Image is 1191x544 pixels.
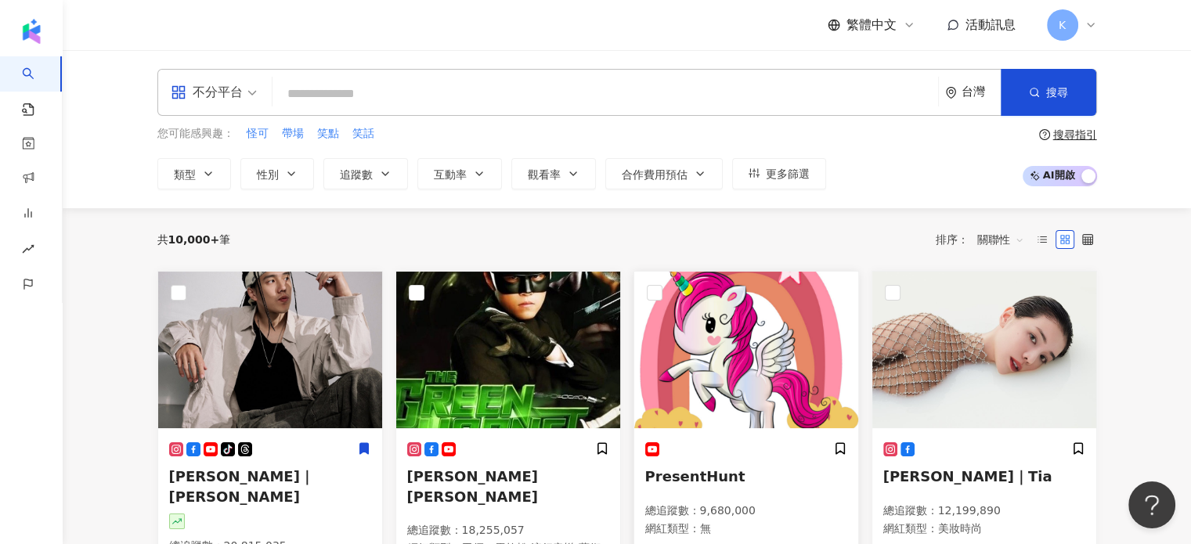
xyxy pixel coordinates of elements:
span: 10,000+ [168,233,220,246]
button: 互動率 [417,158,502,189]
p: 網紅類型 ： [883,521,1085,537]
span: 類型 [174,168,196,181]
div: 排序： [936,227,1033,252]
div: 共 筆 [157,233,231,246]
button: 性別 [240,158,314,189]
div: 台灣 [962,85,1001,99]
button: 笑話 [352,125,375,142]
span: 觀看率 [528,168,561,181]
span: [PERSON_NAME]｜Tia [883,468,1052,485]
img: KOL Avatar [396,272,620,428]
button: 合作費用預估 [605,158,723,189]
span: 更多篩選 [766,168,810,180]
button: 搜尋 [1001,69,1096,116]
img: KOL Avatar [158,272,382,428]
span: 合作費用預估 [622,168,688,181]
p: 網紅類型 ： 無 [645,521,847,537]
p: 總追蹤數 ： 9,680,000 [645,503,847,519]
div: 搜尋指引 [1053,128,1097,141]
img: logo icon [19,19,44,44]
button: 怪可 [246,125,269,142]
div: 不分平台 [171,80,243,105]
img: KOL Avatar [634,272,858,428]
span: [PERSON_NAME] [PERSON_NAME] [407,468,538,504]
span: 關聯性 [977,227,1024,252]
p: 總追蹤數 ： 18,255,057 [407,523,609,539]
span: 笑點 [317,126,339,142]
span: question-circle [1039,129,1050,140]
a: search [22,56,53,117]
img: KOL Avatar [872,272,1096,428]
span: rise [22,233,34,268]
span: 帶場 [282,126,304,142]
button: 類型 [157,158,231,189]
button: 帶場 [281,125,305,142]
span: appstore [171,85,186,100]
span: K [1059,16,1066,34]
span: 笑話 [352,126,374,142]
span: 性別 [257,168,279,181]
iframe: Help Scout Beacon - Open [1128,481,1175,528]
button: 追蹤數 [323,158,408,189]
span: 搜尋 [1046,86,1068,99]
span: [PERSON_NAME]｜[PERSON_NAME] [169,468,314,504]
span: 怪可 [247,126,269,142]
span: 活動訊息 [965,17,1016,32]
button: 觀看率 [511,158,596,189]
span: 追蹤數 [340,168,373,181]
p: 總追蹤數 ： 12,199,890 [883,503,1085,519]
button: 笑點 [316,125,340,142]
span: 互動率 [434,168,467,181]
span: environment [945,87,957,99]
span: 您可能感興趣： [157,126,234,142]
button: 更多篩選 [732,158,826,189]
span: 美妝時尚 [938,522,982,535]
span: PresentHunt [645,468,745,485]
span: 繁體中文 [846,16,897,34]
